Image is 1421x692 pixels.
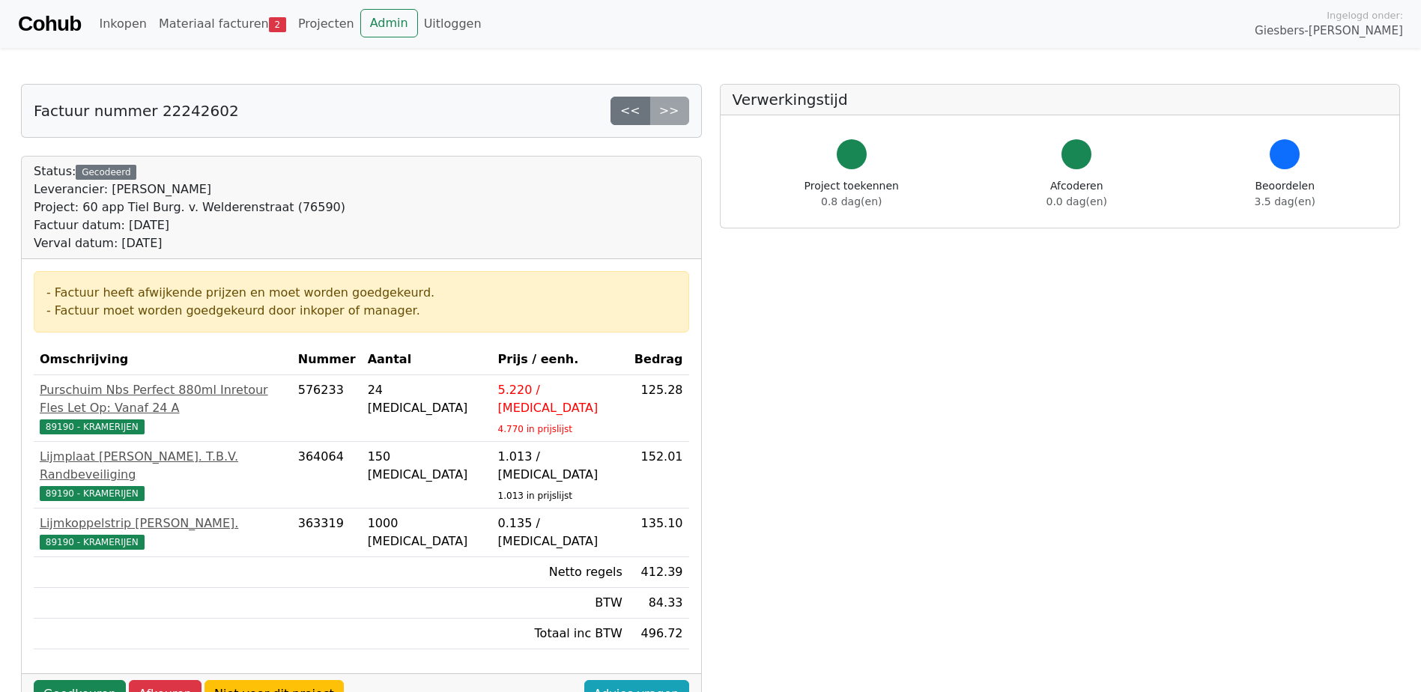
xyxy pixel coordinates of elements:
div: - Factuur moet worden goedgekeurd door inkoper of manager. [46,302,676,320]
sub: 4.770 in prijslijst [498,424,572,434]
div: Lijmkoppelstrip [PERSON_NAME]. [40,515,286,532]
th: Bedrag [628,345,689,375]
th: Aantal [362,345,492,375]
span: 89190 - KRAMERIJEN [40,535,145,550]
div: 1.013 / [MEDICAL_DATA] [498,448,622,484]
td: 576233 [292,375,362,442]
td: 125.28 [628,375,689,442]
div: - Factuur heeft afwijkende prijzen en moet worden goedgekeurd. [46,284,676,302]
div: 24 [MEDICAL_DATA] [368,381,486,417]
a: << [610,97,650,125]
td: Totaal inc BTW [492,619,628,649]
th: Nummer [292,345,362,375]
a: Admin [360,9,418,37]
span: 89190 - KRAMERIJEN [40,486,145,501]
td: 135.10 [628,509,689,557]
span: 0.8 dag(en) [821,195,882,207]
div: Project: 60 app Tiel Burg. v. Welderenstraat (76590) [34,198,345,216]
div: 0.135 / [MEDICAL_DATA] [498,515,622,550]
a: Inkopen [93,9,152,39]
th: Prijs / eenh. [492,345,628,375]
a: Projecten [292,9,360,39]
div: Verval datum: [DATE] [34,234,345,252]
a: Lijmkoppelstrip [PERSON_NAME].89190 - KRAMERIJEN [40,515,286,550]
td: Netto regels [492,557,628,588]
div: 5.220 / [MEDICAL_DATA] [498,381,622,417]
td: 84.33 [628,588,689,619]
td: 412.39 [628,557,689,588]
span: 3.5 dag(en) [1255,195,1315,207]
span: Ingelogd onder: [1327,8,1403,22]
h5: Verwerkingstijd [733,91,1388,109]
div: Lijmplaat [PERSON_NAME]. T.B.V. Randbeveiliging [40,448,286,484]
div: Factuur datum: [DATE] [34,216,345,234]
div: Beoordelen [1255,178,1315,210]
a: Cohub [18,6,81,42]
div: 150 [MEDICAL_DATA] [368,448,486,484]
a: Uitloggen [418,9,488,39]
a: Materiaal facturen2 [153,9,292,39]
div: Purschuim Nbs Perfect 880ml Inretour Fles Let Op: Vanaf 24 A [40,381,286,417]
span: 89190 - KRAMERIJEN [40,419,145,434]
span: Giesbers-[PERSON_NAME] [1255,22,1403,40]
span: 2 [269,17,286,32]
sub: 1.013 in prijslijst [498,491,572,501]
td: 364064 [292,442,362,509]
a: Purschuim Nbs Perfect 880ml Inretour Fles Let Op: Vanaf 24 A89190 - KRAMERIJEN [40,381,286,435]
td: 363319 [292,509,362,557]
td: 152.01 [628,442,689,509]
div: 1000 [MEDICAL_DATA] [368,515,486,550]
h5: Factuur nummer 22242602 [34,102,239,120]
div: Project toekennen [805,178,899,210]
span: 0.0 dag(en) [1046,195,1107,207]
div: Status: [34,163,345,252]
td: 496.72 [628,619,689,649]
div: Gecodeerd [76,165,136,180]
th: Omschrijving [34,345,292,375]
div: Leverancier: [PERSON_NAME] [34,180,345,198]
td: BTW [492,588,628,619]
div: Afcoderen [1046,178,1107,210]
a: Lijmplaat [PERSON_NAME]. T.B.V. Randbeveiliging89190 - KRAMERIJEN [40,448,286,502]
